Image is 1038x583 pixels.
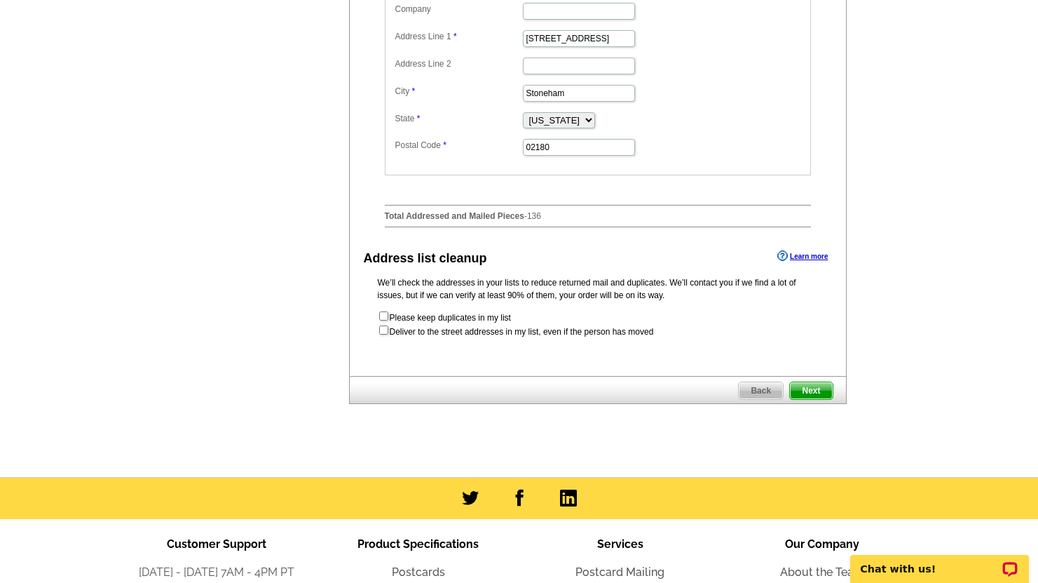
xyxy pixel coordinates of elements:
strong: Total Addressed and Mailed Pieces [385,211,524,221]
form: Please keep duplicates in my list Deliver to the street addresses in my list, even if the person ... [378,310,818,338]
a: Postcards [392,565,445,579]
a: Postcard Mailing [575,565,664,579]
div: Address list cleanup [364,249,487,268]
a: Learn more [777,250,828,262]
span: Customer Support [167,537,266,551]
p: We’ll check the addresses in your lists to reduce returned mail and duplicates. We’ll contact you... [378,276,818,302]
label: Company [395,3,521,15]
a: About the Team [780,565,864,579]
span: Product Specifications [357,537,479,551]
label: Address Line 1 [395,30,521,43]
span: 136 [527,211,541,221]
label: State [395,112,521,125]
label: Postal Code [395,139,521,152]
label: Address Line 2 [395,58,521,70]
span: Our Company [785,537,859,551]
iframe: LiveChat chat widget [841,539,1038,583]
li: [DATE] - [DATE] 7AM - 4PM PT [116,564,317,581]
a: Back [738,382,784,400]
span: Back [739,382,783,399]
label: City [395,85,521,98]
span: Next [790,382,832,399]
span: Services [597,537,643,551]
